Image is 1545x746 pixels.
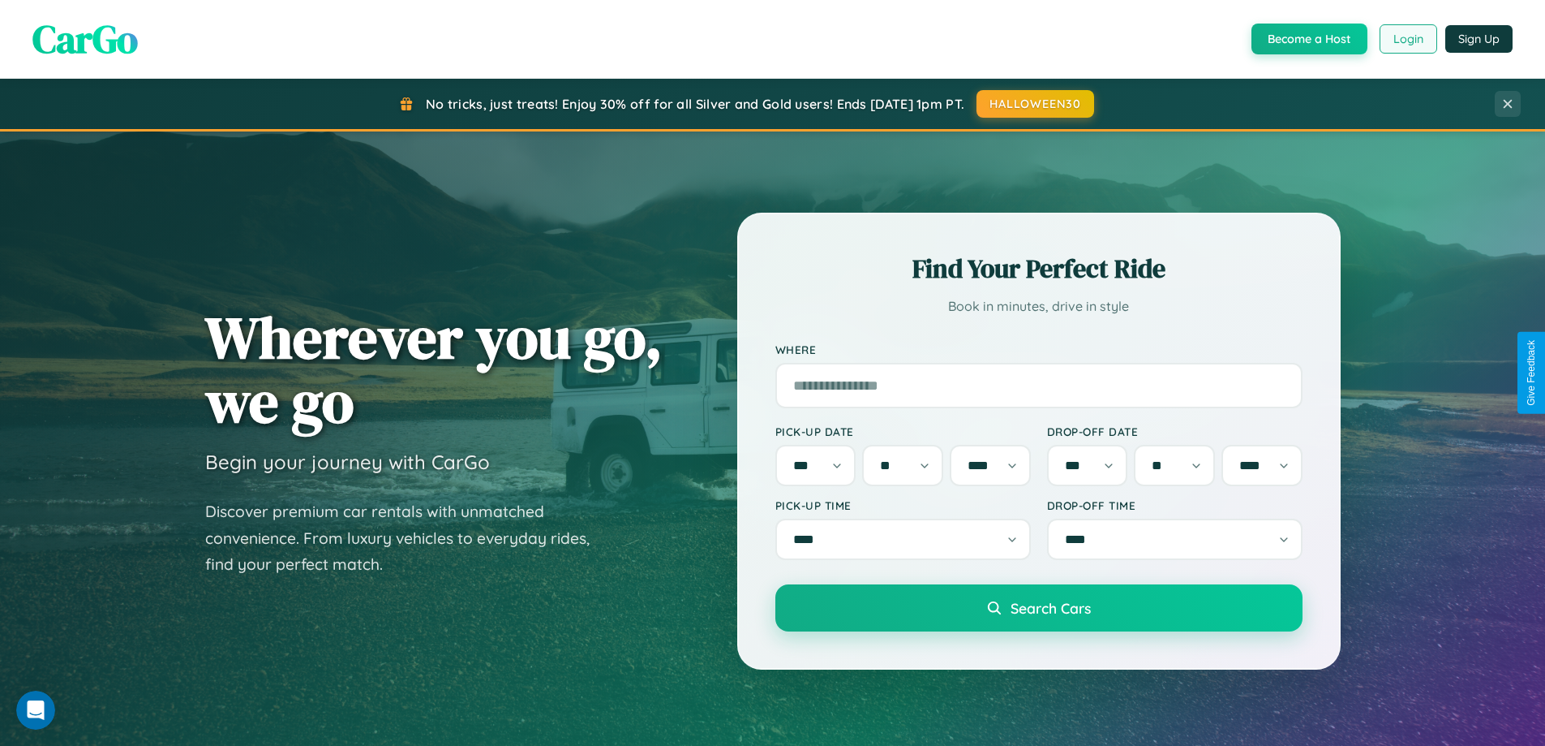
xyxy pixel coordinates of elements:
[775,584,1303,632] button: Search Cars
[1526,340,1537,406] div: Give Feedback
[32,12,138,66] span: CarGo
[1251,24,1367,54] button: Become a Host
[976,90,1094,118] button: HALLOWEEN30
[205,498,611,578] p: Discover premium car rentals with unmatched convenience. From luxury vehicles to everyday rides, ...
[775,295,1303,318] p: Book in minutes, drive in style
[1047,425,1303,438] label: Drop-off Date
[1380,24,1437,54] button: Login
[1047,498,1303,512] label: Drop-off Time
[775,251,1303,287] h2: Find Your Perfect Ride
[426,96,964,112] span: No tricks, just treats! Enjoy 30% off for all Silver and Gold users! Ends [DATE] 1pm PT.
[775,498,1031,512] label: Pick-up Time
[1011,599,1091,617] span: Search Cars
[205,450,490,474] h3: Begin your journey with CarGo
[16,691,55,730] iframe: Intercom live chat
[205,305,663,433] h1: Wherever you go, we go
[775,343,1303,356] label: Where
[1445,25,1513,53] button: Sign Up
[775,425,1031,438] label: Pick-up Date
